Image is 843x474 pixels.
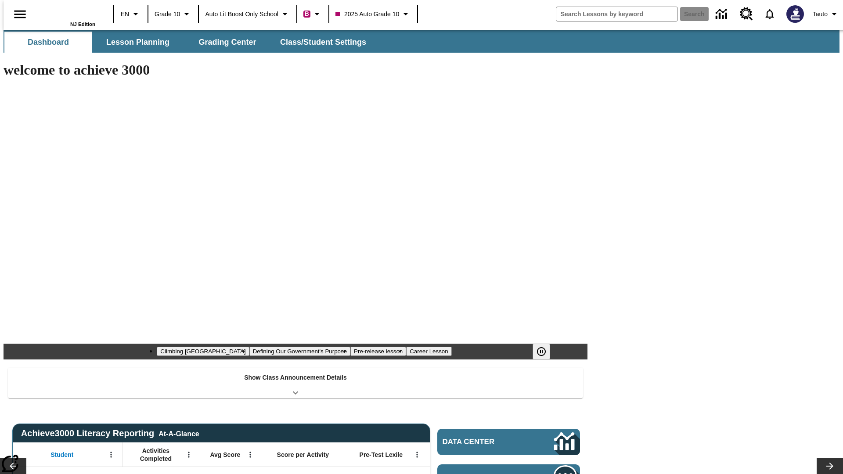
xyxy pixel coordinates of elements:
[38,3,95,27] div: Home
[411,448,424,461] button: Open Menu
[277,451,329,459] span: Score per Activity
[70,22,95,27] span: NJ Edition
[121,10,129,19] span: EN
[94,32,182,53] button: Lesson Planning
[249,347,350,356] button: Slide 2 Defining Our Government's Purpose
[205,10,278,19] span: Auto Lit Boost only School
[335,10,399,19] span: 2025 Auto Grade 10
[350,347,406,356] button: Slide 3 Pre-release lesson
[117,6,145,22] button: Language: EN, Select a language
[7,1,33,27] button: Open side menu
[155,10,180,19] span: Grade 10
[159,428,199,438] div: At-A-Glance
[735,2,758,26] a: Resource Center, Will open in new tab
[4,32,374,53] div: SubNavbar
[210,451,240,459] span: Avg Score
[817,458,843,474] button: Lesson carousel, Next
[360,451,403,459] span: Pre-Test Lexile
[710,2,735,26] a: Data Center
[758,3,781,25] a: Notifications
[332,6,414,22] button: Class: 2025 Auto Grade 10, Select your class
[556,7,677,21] input: search field
[813,10,828,19] span: Tauto
[4,30,839,53] div: SubNavbar
[50,451,73,459] span: Student
[305,8,309,19] span: B
[38,4,95,22] a: Home
[244,448,257,461] button: Open Menu
[533,344,550,359] button: Pause
[8,368,583,398] div: Show Class Announcement Details
[300,6,326,22] button: Boost Class color is violet red. Change class color
[104,448,118,461] button: Open Menu
[406,347,451,356] button: Slide 4 Career Lesson
[151,6,195,22] button: Grade: Grade 10, Select a grade
[437,429,580,455] a: Data Center
[443,438,525,446] span: Data Center
[202,6,294,22] button: School: Auto Lit Boost only School, Select your school
[4,62,587,78] h1: welcome to achieve 3000
[182,448,195,461] button: Open Menu
[4,32,92,53] button: Dashboard
[781,3,809,25] button: Select a new avatar
[184,32,271,53] button: Grading Center
[21,428,199,438] span: Achieve3000 Literacy Reporting
[533,344,559,359] div: Pause
[273,32,373,53] button: Class/Student Settings
[809,6,843,22] button: Profile/Settings
[786,5,804,23] img: Avatar
[127,447,185,463] span: Activities Completed
[244,373,347,382] p: Show Class Announcement Details
[157,347,249,356] button: Slide 1 Climbing Mount Tai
